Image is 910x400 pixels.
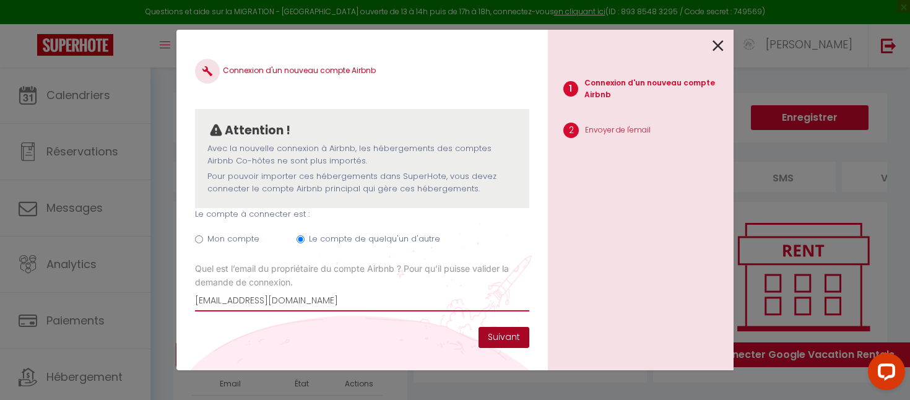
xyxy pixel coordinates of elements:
[584,77,734,101] p: Connexion d'un nouveau compte Airbnb
[563,81,578,97] span: 1
[858,348,910,400] iframe: LiveChat chat widget
[195,59,529,84] h4: Connexion d'un nouveau compte Airbnb
[585,124,651,136] p: Envoyer de l'email
[207,170,517,196] p: Pour pouvoir importer ces hébergements dans SuperHote, vous devez connecter le compte Airbnb prin...
[309,233,440,245] label: Le compte de quelqu'un d'autre
[207,233,259,245] label: Mon compte
[207,142,517,168] p: Avec la nouvelle connexion à Airbnb, les hébergements des comptes Airbnb Co-hôtes ne sont plus im...
[479,327,529,348] button: Suivant
[195,262,529,289] label: Quel est l’email du propriétaire du compte Airbnb ? Pour qu’il puisse valider la demande de conne...
[195,208,529,220] p: Le compte à connecter est :
[563,123,579,138] span: 2
[225,121,290,140] p: Attention !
